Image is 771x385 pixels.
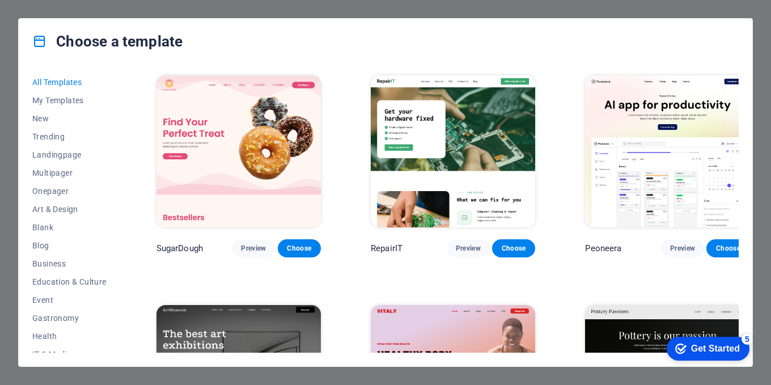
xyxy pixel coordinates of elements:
span: Art & Design [32,205,107,214]
button: Health [32,327,107,345]
div: 5 [84,2,95,14]
p: RepairIT [371,243,403,254]
button: Event [32,291,107,309]
span: Choose [715,244,740,253]
button: Choose [278,239,321,257]
div: Get Started 5 items remaining, 0% complete [9,6,92,29]
div: Get Started [33,12,82,23]
span: Trending [32,132,107,141]
button: Preview [447,239,490,257]
span: Choose [287,244,312,253]
span: Gastronomy [32,314,107,323]
span: All Templates [32,78,107,87]
button: Education & Culture [32,273,107,291]
span: Landingpage [32,150,107,159]
button: Preview [232,239,275,257]
button: All Templates [32,73,107,91]
span: Preview [241,244,266,253]
img: RepairIT [371,75,535,227]
span: Business [32,259,107,268]
h4: Choose a template [32,32,183,50]
button: Choose [706,239,749,257]
p: SugarDough [156,243,203,254]
span: My Templates [32,96,107,105]
img: SugarDough [156,75,321,227]
button: Landingpage [32,146,107,164]
button: Blog [32,236,107,255]
button: Trending [32,128,107,146]
span: Blog [32,241,107,250]
button: Multipager [32,164,107,182]
button: Preview [661,239,704,257]
button: Choose [492,239,535,257]
span: Choose [501,244,526,253]
img: Peoneera [585,75,749,227]
span: Event [32,295,107,304]
span: Blank [32,223,107,232]
button: My Templates [32,91,107,109]
span: Multipager [32,168,107,177]
button: Business [32,255,107,273]
button: Blank [32,218,107,236]
p: Peoneera [585,243,621,254]
span: Preview [670,244,695,253]
span: Education & Culture [32,277,107,286]
span: Health [32,332,107,341]
span: New [32,114,107,123]
button: Art & Design [32,200,107,218]
button: Onepager [32,182,107,200]
span: Preview [456,244,481,253]
button: New [32,109,107,128]
span: Onepager [32,187,107,196]
span: IT & Media [32,350,107,359]
button: IT & Media [32,345,107,363]
button: Gastronomy [32,309,107,327]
